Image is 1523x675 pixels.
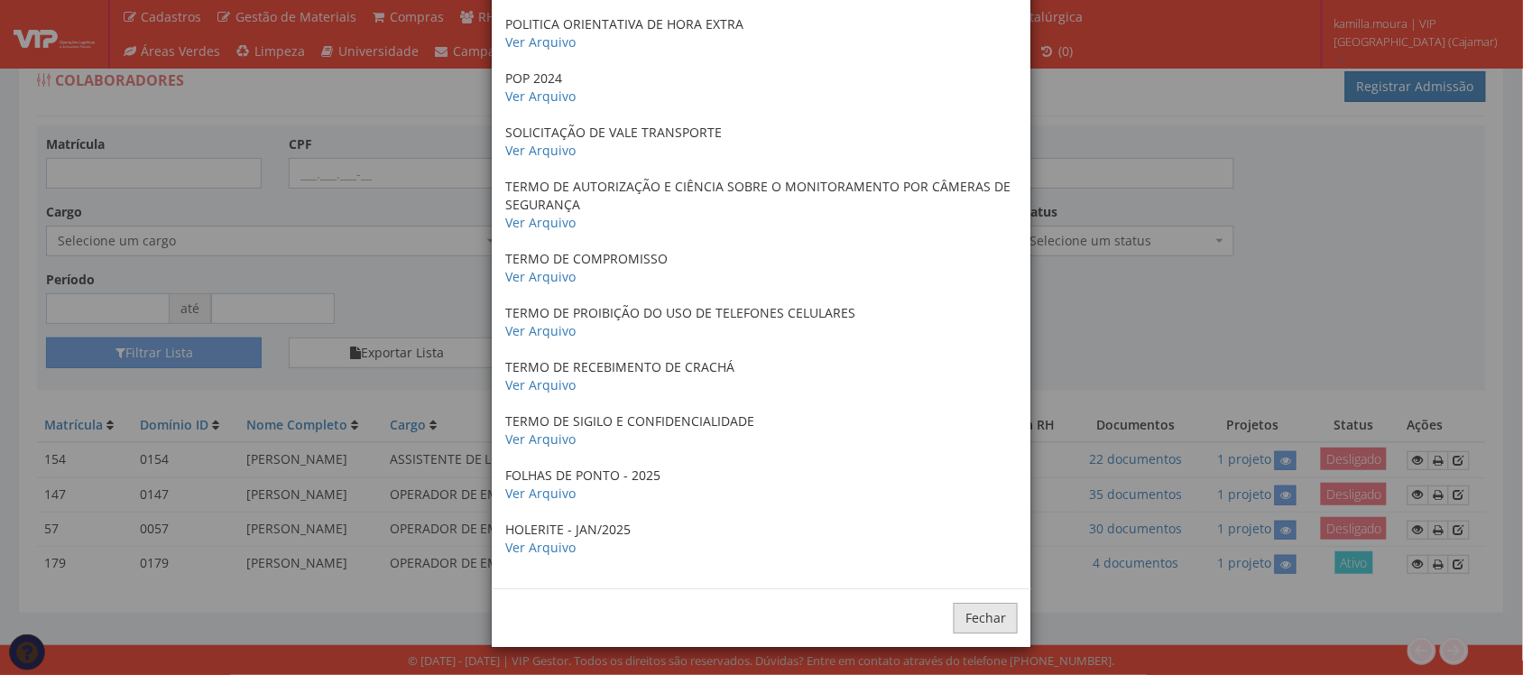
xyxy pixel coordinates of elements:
a: Ver Arquivo [505,142,576,159]
p: HOLERITE - JAN/2025 [505,521,1018,557]
p: TERMO DE RECEBIMENTO DE CRACHÁ [505,358,1018,394]
p: SOLICITAÇÃO DE VALE TRANSPORTE [505,124,1018,160]
a: Ver Arquivo [505,376,576,393]
a: Ver Arquivo [505,88,576,105]
p: POP 2024 [505,69,1018,106]
a: Ver Arquivo [505,539,576,556]
a: Ver Arquivo [505,430,576,448]
p: TERMO DE COMPROMISSO [505,250,1018,286]
a: Ver Arquivo [505,268,576,285]
a: Ver Arquivo [505,33,576,51]
a: Ver Arquivo [505,322,576,339]
p: POLITICA ORIENTATIVA DE HORA EXTRA [505,15,1018,51]
a: Ver Arquivo [505,485,576,502]
button: Fechar [954,603,1018,633]
p: FOLHAS DE PONTO - 2025 [505,467,1018,503]
p: TERMO DE PROIBIÇÃO DO USO DE TELEFONES CELULARES [505,304,1018,340]
p: TERMO DE AUTORIZAÇÃO E CIÊNCIA SOBRE O MONITORAMENTO POR CÂMERAS DE SEGURANÇA [505,178,1018,232]
p: TERMO DE SIGILO E CONFIDENCIALIDADE [505,412,1018,448]
a: Ver Arquivo [505,214,576,231]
